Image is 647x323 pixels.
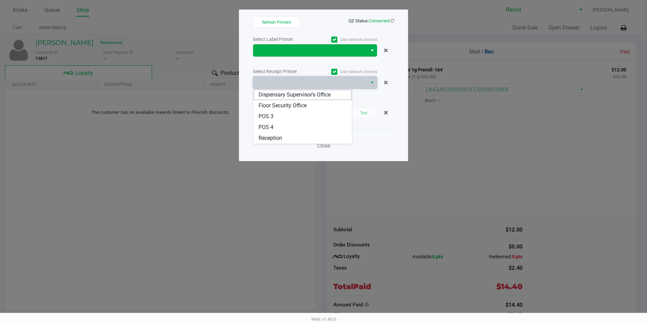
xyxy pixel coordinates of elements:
[313,139,334,153] button: Close
[259,112,273,121] span: POS 3
[315,37,377,43] label: Use network devices
[253,36,315,43] div: Select Label Printer
[315,69,377,75] label: Use network devices
[349,18,394,23] span: QZ Status:
[367,44,377,57] button: Select
[367,77,377,89] button: Select
[253,17,300,27] button: Refresh Printers
[369,18,389,23] span: Connected
[262,20,291,25] span: Refresh Printers
[259,91,331,99] span: Dispensary Supervisor's Office
[259,102,307,110] span: Floor Security Office
[259,134,282,142] span: Reception
[259,123,273,131] span: POS 4
[317,143,330,149] span: Close
[311,317,336,322] span: Web: v1.40.0
[253,68,315,75] div: Select Receipt Printer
